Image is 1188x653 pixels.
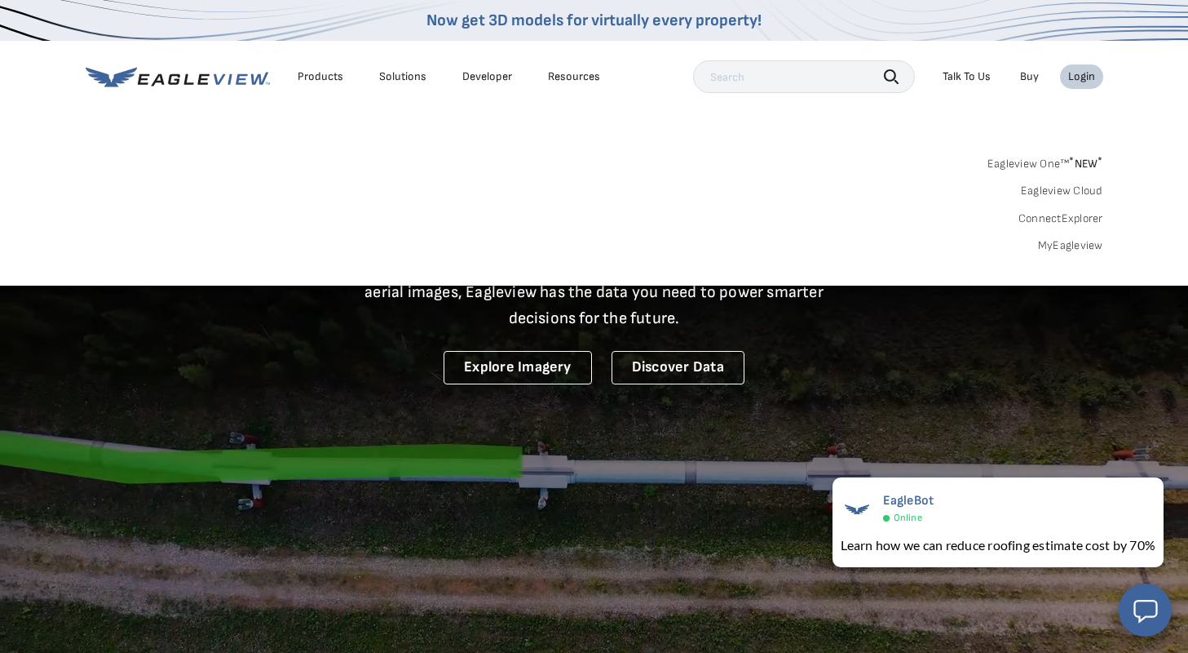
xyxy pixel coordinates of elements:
a: Buy [1020,69,1039,84]
a: Explore Imagery [444,351,592,384]
button: Open chat window [1119,584,1172,637]
img: EagleBot [841,493,873,526]
div: Learn how we can reduce roofing estimate cost by 70% [841,535,1155,555]
div: Products [298,69,343,84]
a: Discover Data [612,351,744,384]
div: Resources [548,69,600,84]
a: Eagleview One™*NEW* [987,152,1103,171]
span: EagleBot [883,493,934,509]
a: MyEagleview [1038,238,1103,253]
a: Eagleview Cloud [1021,184,1103,198]
a: Developer [462,69,512,84]
p: A new era starts here. Built on more than 3.5 billion high-resolution aerial images, Eagleview ha... [345,253,844,331]
a: ConnectExplorer [1018,211,1103,226]
div: Login [1068,69,1095,84]
div: Solutions [379,69,426,84]
a: Now get 3D models for virtually every property! [426,11,762,30]
span: NEW [1069,157,1102,171]
div: Talk To Us [943,69,991,84]
span: Online [894,512,922,524]
input: Search [693,60,915,93]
